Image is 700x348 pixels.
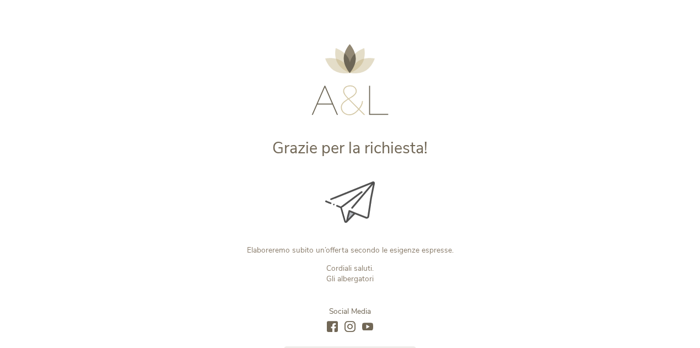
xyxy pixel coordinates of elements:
[327,321,338,333] a: facebook
[311,44,389,115] img: AMONTI & LUNARIS Wellnessresort
[166,245,534,255] p: Elaboreremo subito un’offerta secondo le esigenze espresse.
[344,321,356,333] a: instagram
[325,181,375,223] img: Grazie per la richiesta!
[329,306,371,317] span: Social Media
[362,321,373,333] a: youtube
[166,263,534,284] p: Cordiali saluti. Gli albergatori
[272,137,428,159] span: Grazie per la richiesta!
